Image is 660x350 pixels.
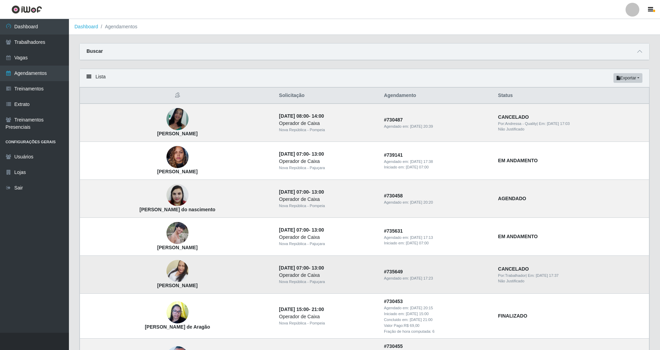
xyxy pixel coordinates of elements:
[384,269,403,274] strong: # 735649
[384,124,490,129] div: Agendado em:
[279,189,324,195] strong: -
[410,306,433,310] time: [DATE] 20:15
[312,307,324,312] time: 21:00
[498,196,526,201] strong: AGENDADO
[498,278,645,284] div: Não Justificado
[384,228,403,234] strong: # 735631
[312,151,324,157] time: 13:00
[279,227,309,233] time: [DATE] 07:00
[384,159,490,165] div: Agendado em:
[279,151,324,157] strong: -
[166,252,189,291] img: Ligiane Samara da Silva
[275,88,380,104] th: Solicitação
[384,311,490,317] div: Iniciado em:
[279,189,309,195] time: [DATE] 07:00
[410,124,433,128] time: [DATE] 20:39
[384,323,490,329] div: Valor Pago: R$ 69,00
[406,165,428,169] time: [DATE] 07:00
[384,193,403,198] strong: # 730458
[613,73,642,83] button: Exportar
[157,169,197,174] strong: [PERSON_NAME]
[410,276,433,280] time: [DATE] 17:23
[498,273,645,279] div: | Em:
[406,241,428,245] time: [DATE] 07:00
[498,121,537,126] span: Por: Andressa - Quality
[279,241,376,247] div: Nova República - Pajuçara
[498,126,645,132] div: Não Justificado
[384,117,403,123] strong: # 730487
[166,143,189,172] img: Ruth da Silva Cunha
[498,121,645,127] div: | Em:
[384,164,490,170] div: Iniciado em:
[145,324,210,330] strong: [PERSON_NAME] de Aragão
[498,114,529,120] strong: CANCELADO
[384,329,490,334] div: Fração de hora computada: 6
[312,265,324,271] time: 13:00
[406,312,428,316] time: [DATE] 15:00
[69,19,660,35] nav: breadcrumb
[74,24,98,29] a: Dashboard
[384,275,490,281] div: Agendado em:
[279,307,324,312] strong: -
[166,298,189,327] img: Lena Rafaela Trindade de Aragão
[498,158,538,163] strong: EM ANDAMENTO
[384,299,403,304] strong: # 730453
[498,234,538,239] strong: EM ANDAMENTO
[384,305,490,311] div: Agendado em:
[410,200,433,204] time: [DATE] 20:20
[87,48,103,54] strong: Buscar
[410,318,433,322] time: [DATE] 21:00
[279,120,376,127] div: Operador de Caixa
[384,152,403,158] strong: # 739141
[279,320,376,326] div: Nova República - Pompeia
[410,159,433,164] time: [DATE] 17:38
[166,181,189,210] img: Sinara Sabino Barbosa Lopes do nascimento
[140,207,215,212] strong: [PERSON_NAME] do nascimento
[279,151,309,157] time: [DATE] 07:00
[166,108,189,130] img: Andreiza Alves de Moura
[279,196,376,203] div: Operador de Caixa
[279,165,376,171] div: Nova República - Pajuçara
[279,307,309,312] time: [DATE] 15:00
[384,317,490,323] div: Concluido em:
[279,113,324,119] strong: -
[384,200,490,205] div: Agendado em:
[494,88,649,104] th: Status
[279,265,324,271] strong: -
[279,265,309,271] time: [DATE] 07:00
[312,189,324,195] time: 13:00
[279,203,376,209] div: Nova República - Pompeia
[279,272,376,279] div: Operador de Caixa
[98,23,138,30] li: Agendamentos
[279,279,376,285] div: Nova República - Pajuçara
[279,227,324,233] strong: -
[279,127,376,133] div: Nova República - Pompeia
[166,222,189,244] img: Rebeca Marta Galvão de Souza
[312,227,324,233] time: 13:00
[498,273,526,278] span: Por: Trabalhador
[11,5,42,14] img: CoreUI Logo
[410,235,433,240] time: [DATE] 17:13
[157,131,197,136] strong: [PERSON_NAME]
[80,69,649,87] div: Lista
[498,313,527,319] strong: FINALIZADO
[279,158,376,165] div: Operador de Caixa
[157,245,197,250] strong: [PERSON_NAME]
[536,273,559,278] time: [DATE] 17:37
[384,343,403,349] strong: # 730455
[380,88,494,104] th: Agendamento
[498,266,529,272] strong: CANCELADO
[279,234,376,241] div: Operador de Caixa
[279,113,309,119] time: [DATE] 08:00
[547,121,570,126] time: [DATE] 17:03
[157,283,197,288] strong: [PERSON_NAME]
[384,235,490,241] div: Agendado em:
[384,240,490,246] div: Iniciado em:
[279,313,376,320] div: Operador de Caixa
[312,113,324,119] time: 14:00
